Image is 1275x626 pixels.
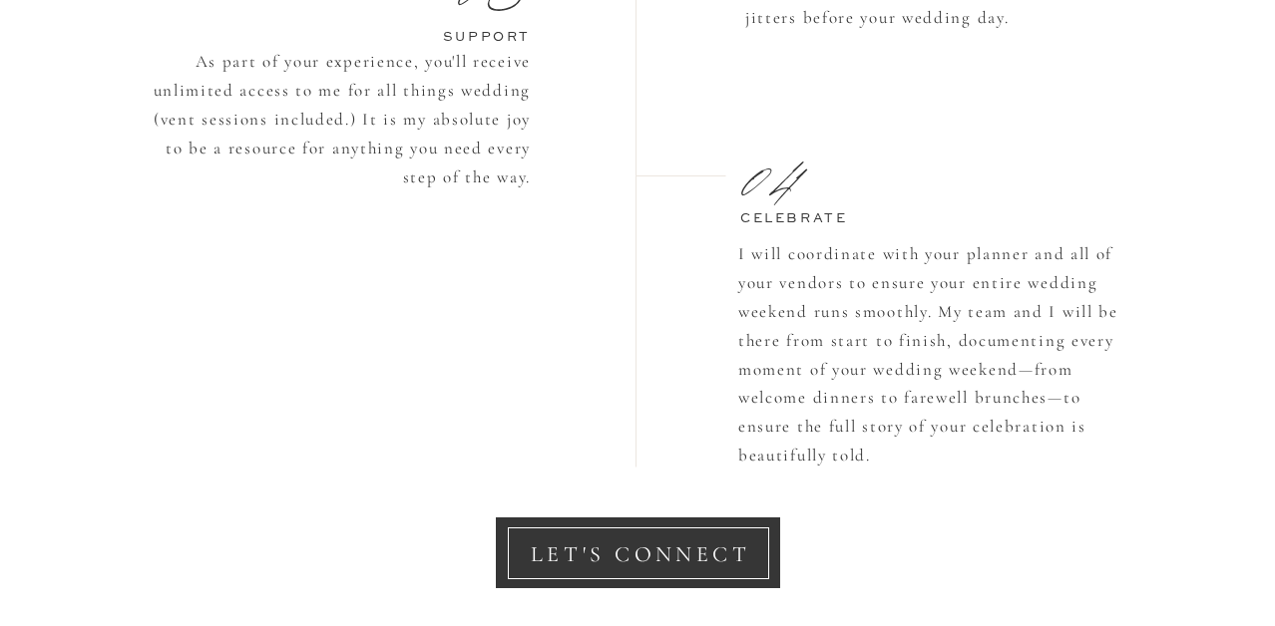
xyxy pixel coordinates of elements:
a: LET'S CONNECT [508,541,773,565]
p: I will coordinate with your planner and all of your vendors to ensure your entire wedding weekend... [738,240,1131,480]
p: As part of your experience, you'll receive unlimited access to me for all things wedding (vent se... [138,48,531,186]
h3: support [350,26,531,44]
i: 04 [740,124,806,234]
h3: CELEBRATE [740,207,994,225]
